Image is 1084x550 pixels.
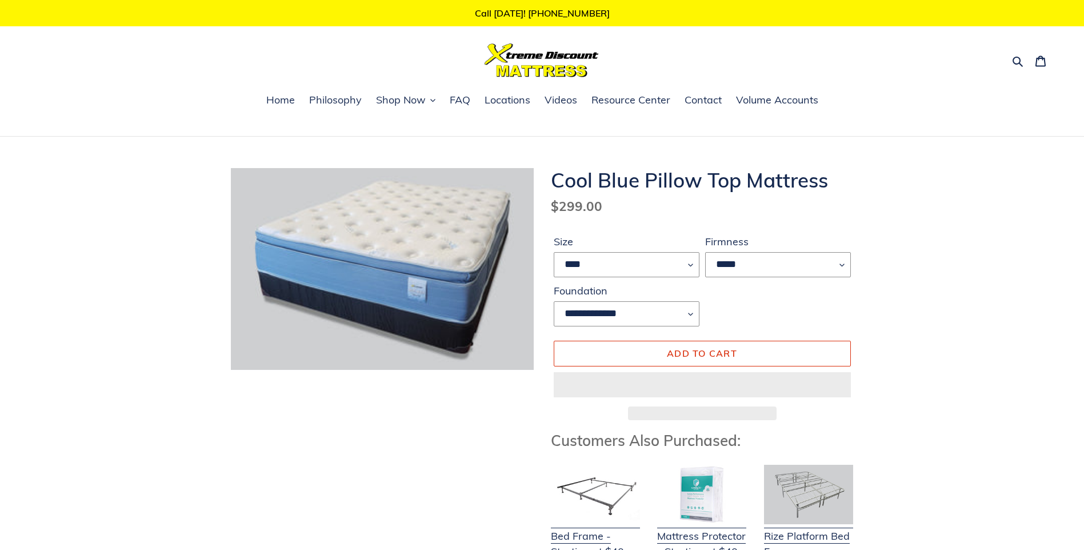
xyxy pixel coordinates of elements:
a: Volume Accounts [730,92,824,109]
img: Bed Frame [551,465,640,524]
span: Volume Accounts [736,93,818,107]
span: Contact [685,93,722,107]
span: Philosophy [309,93,362,107]
span: Resource Center [591,93,670,107]
img: Mattress Protector [657,465,746,524]
img: Adjustable Base [764,465,853,524]
img: cool blue pillow top mattress [231,168,534,370]
a: Videos [539,92,583,109]
a: FAQ [444,92,476,109]
h1: Cool Blue Pillow Top Mattress [551,168,854,192]
a: Philosophy [303,92,367,109]
span: $299.00 [551,198,602,214]
span: Shop Now [376,93,426,107]
a: Home [261,92,301,109]
a: Locations [479,92,536,109]
span: Add to cart [667,348,737,359]
a: Contact [679,92,727,109]
label: Firmness [705,234,851,249]
a: Resource Center [586,92,676,109]
label: Size [554,234,699,249]
span: Locations [485,93,530,107]
span: Home [266,93,295,107]
button: Shop Now [370,92,441,109]
h3: Customers Also Purchased: [551,432,854,449]
span: Videos [545,93,577,107]
span: FAQ [450,93,470,107]
button: Add to cart [554,341,851,366]
img: Xtreme Discount Mattress [485,43,599,77]
label: Foundation [554,283,699,298]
